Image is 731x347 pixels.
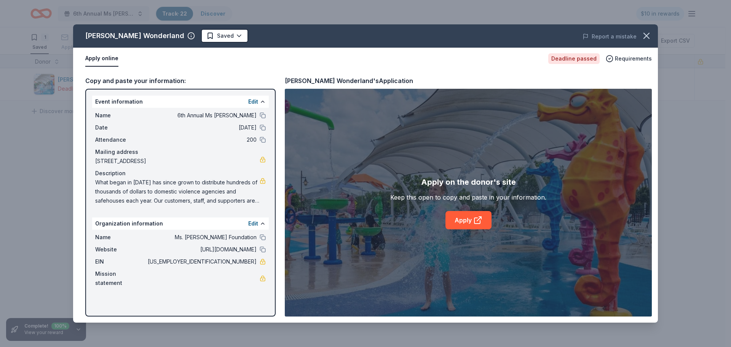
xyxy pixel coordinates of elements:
[92,96,269,108] div: Event information
[85,76,276,86] div: Copy and paste your information:
[146,123,257,132] span: [DATE]
[95,157,260,166] span: [STREET_ADDRESS]
[201,29,248,43] button: Saved
[217,31,234,40] span: Saved
[615,54,652,63] span: Requirements
[95,135,146,144] span: Attendance
[146,111,257,120] span: 6th Annual Ms [PERSON_NAME]
[95,269,146,288] span: Mission statement
[92,217,269,230] div: Organization information
[95,169,266,178] div: Description
[248,219,258,228] button: Edit
[548,53,600,64] div: Deadline passed
[85,30,184,42] div: [PERSON_NAME] Wonderland
[390,193,546,202] div: Keep this open to copy and paste in your information.
[285,76,413,86] div: [PERSON_NAME] Wonderland's Application
[146,233,257,242] span: Ms. [PERSON_NAME] Foundation
[95,123,146,132] span: Date
[146,257,257,266] span: [US_EMPLOYER_IDENTIFICATION_NUMBER]
[95,111,146,120] span: Name
[95,257,146,266] span: EIN
[583,32,637,41] button: Report a mistake
[606,54,652,63] button: Requirements
[95,233,146,242] span: Name
[85,51,118,67] button: Apply online
[445,211,492,229] a: Apply
[248,97,258,106] button: Edit
[421,176,516,188] div: Apply on the donor's site
[146,245,257,254] span: [URL][DOMAIN_NAME]
[95,245,146,254] span: Website
[95,178,260,205] span: What began in [DATE] has since grown to distribute hundreds of thousands of dollars to domestic v...
[146,135,257,144] span: 200
[95,147,266,157] div: Mailing address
